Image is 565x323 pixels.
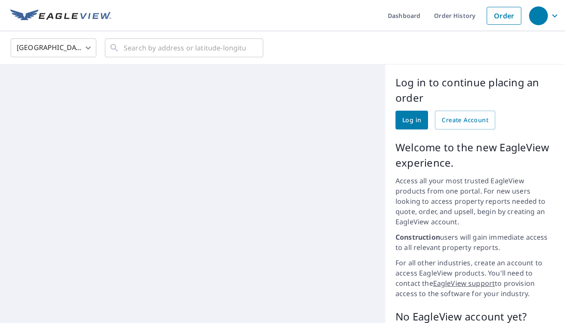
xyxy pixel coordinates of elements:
[395,75,555,106] p: Log in to continue placing an order
[11,36,96,60] div: [GEOGRAPHIC_DATA]
[402,115,421,126] span: Log in
[124,36,246,60] input: Search by address or latitude-longitude
[395,140,555,170] p: Welcome to the new EagleView experience.
[487,7,521,25] a: Order
[395,111,428,129] a: Log in
[395,258,555,299] p: For all other industries, create an account to access EagleView products. You'll need to contact ...
[395,232,440,242] strong: Construction
[435,111,495,129] a: Create Account
[10,9,111,22] img: EV Logo
[395,176,555,227] p: Access all your most trusted EagleView products from one portal. For new users looking to access ...
[433,279,495,288] a: EagleView support
[395,232,555,253] p: users will gain immediate access to all relevant property reports.
[442,115,488,126] span: Create Account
